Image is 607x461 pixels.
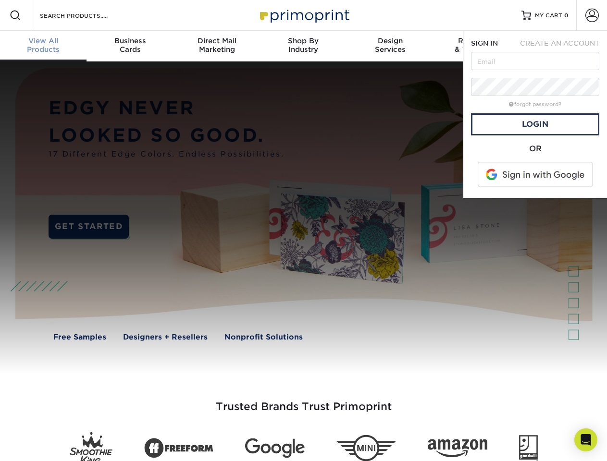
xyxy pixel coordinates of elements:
[520,39,599,47] span: CREATE AN ACCOUNT
[535,12,562,20] span: MY CART
[260,36,347,54] div: Industry
[2,432,82,458] iframe: Google Customer Reviews
[23,377,585,425] h3: Trusted Brands Trust Primoprint
[434,31,520,61] a: Resources& Templates
[87,31,173,61] a: BusinessCards
[519,435,538,461] img: Goodwill
[347,36,434,45] span: Design
[434,36,520,45] span: Resources
[471,113,599,135] a: Login
[471,52,599,70] input: Email
[347,36,434,54] div: Services
[256,5,352,25] img: Primoprint
[87,36,173,45] span: Business
[428,439,487,458] img: Amazon
[260,36,347,45] span: Shop By
[173,36,260,45] span: Direct Mail
[173,31,260,61] a: Direct MailMarketing
[39,10,133,21] input: SEARCH PRODUCTS.....
[245,438,305,458] img: Google
[434,36,520,54] div: & Templates
[87,36,173,54] div: Cards
[347,31,434,61] a: DesignServices
[260,31,347,61] a: Shop ByIndustry
[471,39,498,47] span: SIGN IN
[574,428,597,451] div: Open Intercom Messenger
[173,36,260,54] div: Marketing
[564,12,569,19] span: 0
[471,143,599,155] div: OR
[509,101,561,108] a: forgot password?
